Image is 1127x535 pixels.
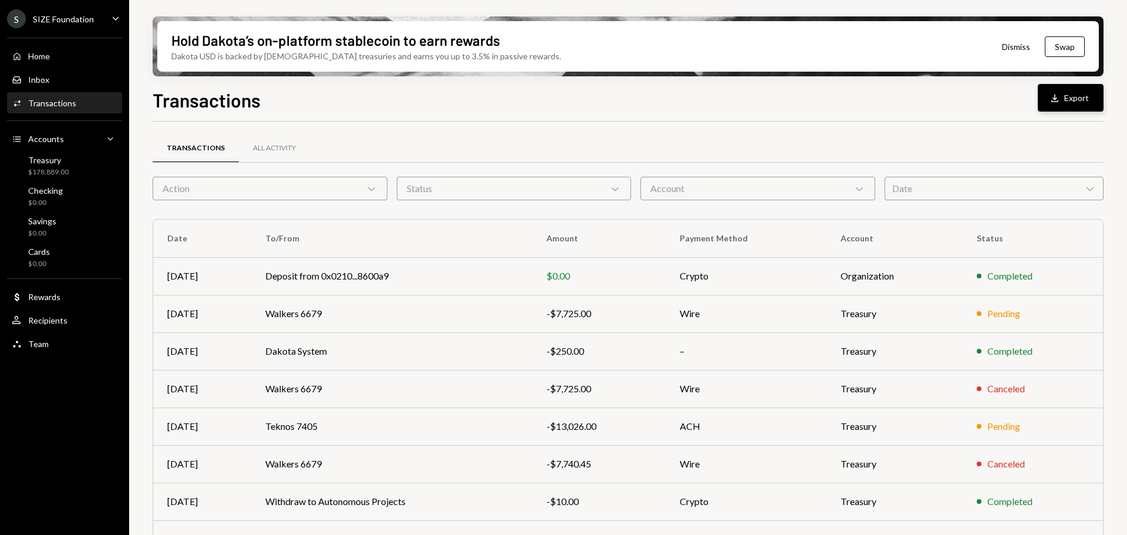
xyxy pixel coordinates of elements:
div: Status [397,177,632,200]
div: [DATE] [167,344,237,358]
div: -$250.00 [546,344,652,358]
div: $0.00 [28,198,63,208]
div: -$7,740.45 [546,457,652,471]
div: Savings [28,216,56,226]
td: Treasury [826,332,963,370]
a: Savings$0.00 [7,213,122,241]
div: -$7,725.00 [546,382,652,396]
div: Treasury [28,155,69,165]
div: Transactions [167,143,225,153]
td: Teknos 7405 [251,408,532,445]
div: [DATE] [167,307,237,321]
div: -$7,725.00 [546,307,652,321]
a: Transactions [7,92,122,113]
div: Date [885,177,1104,200]
td: Crypto [666,257,826,295]
div: $0.00 [28,259,50,269]
div: Checking [28,186,63,196]
div: [DATE] [167,382,237,396]
td: Treasury [826,370,963,408]
td: Wire [666,370,826,408]
div: Completed [987,269,1032,283]
div: Accounts [28,134,64,144]
td: Wire [666,445,826,483]
div: [DATE] [167,419,237,433]
div: $178,889.00 [28,167,69,177]
div: Pending [987,307,1020,321]
div: S [7,9,26,28]
div: [DATE] [167,494,237,509]
div: Hold Dakota’s on-platform stablecoin to earn rewards [171,31,500,50]
td: Dakota System [251,332,532,370]
button: Dismiss [987,33,1045,60]
td: ACH [666,408,826,445]
div: Transactions [28,98,76,108]
th: Account [826,220,963,257]
td: Treasury [826,445,963,483]
div: Team [28,339,49,349]
a: Cards$0.00 [7,243,122,271]
td: Wire [666,295,826,332]
div: [DATE] [167,457,237,471]
button: Export [1038,84,1104,112]
a: Accounts [7,128,122,149]
th: Payment Method [666,220,826,257]
div: $0.00 [28,228,56,238]
td: Walkers 6679 [251,370,532,408]
td: Treasury [826,295,963,332]
div: Canceled [987,457,1025,471]
td: Organization [826,257,963,295]
div: Rewards [28,292,60,302]
th: Amount [532,220,666,257]
div: -$10.00 [546,494,652,509]
div: [DATE] [167,269,237,283]
div: Completed [987,494,1032,509]
div: Canceled [987,382,1025,396]
div: Action [153,177,387,200]
a: Rewards [7,286,122,307]
div: Completed [987,344,1032,358]
td: Treasury [826,483,963,520]
div: SIZE Foundation [33,14,94,24]
div: Home [28,51,50,61]
td: Deposit from 0x0210...8600a9 [251,257,532,295]
td: Treasury [826,408,963,445]
div: Account [640,177,875,200]
div: Recipients [28,315,68,325]
a: Recipients [7,309,122,331]
td: Walkers 6679 [251,445,532,483]
h1: Transactions [153,88,261,112]
td: Crypto [666,483,826,520]
div: Cards [28,247,50,257]
button: Swap [1045,36,1085,57]
a: Treasury$178,889.00 [7,152,122,180]
th: To/From [251,220,532,257]
div: All Activity [253,143,296,153]
a: Home [7,45,122,66]
a: Checking$0.00 [7,182,122,210]
td: Walkers 6679 [251,295,532,332]
td: – [666,332,826,370]
th: Date [153,220,251,257]
div: Pending [987,419,1020,433]
a: Inbox [7,69,122,90]
div: -$13,026.00 [546,419,652,433]
a: All Activity [239,133,310,163]
div: Inbox [28,75,49,85]
a: Transactions [153,133,239,163]
div: Dakota USD is backed by [DEMOGRAPHIC_DATA] treasuries and earns you up to 3.5% in passive rewards. [171,50,561,62]
div: $0.00 [546,269,652,283]
a: Team [7,333,122,354]
td: Withdraw to Autonomous Projects [251,483,532,520]
th: Status [963,220,1103,257]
